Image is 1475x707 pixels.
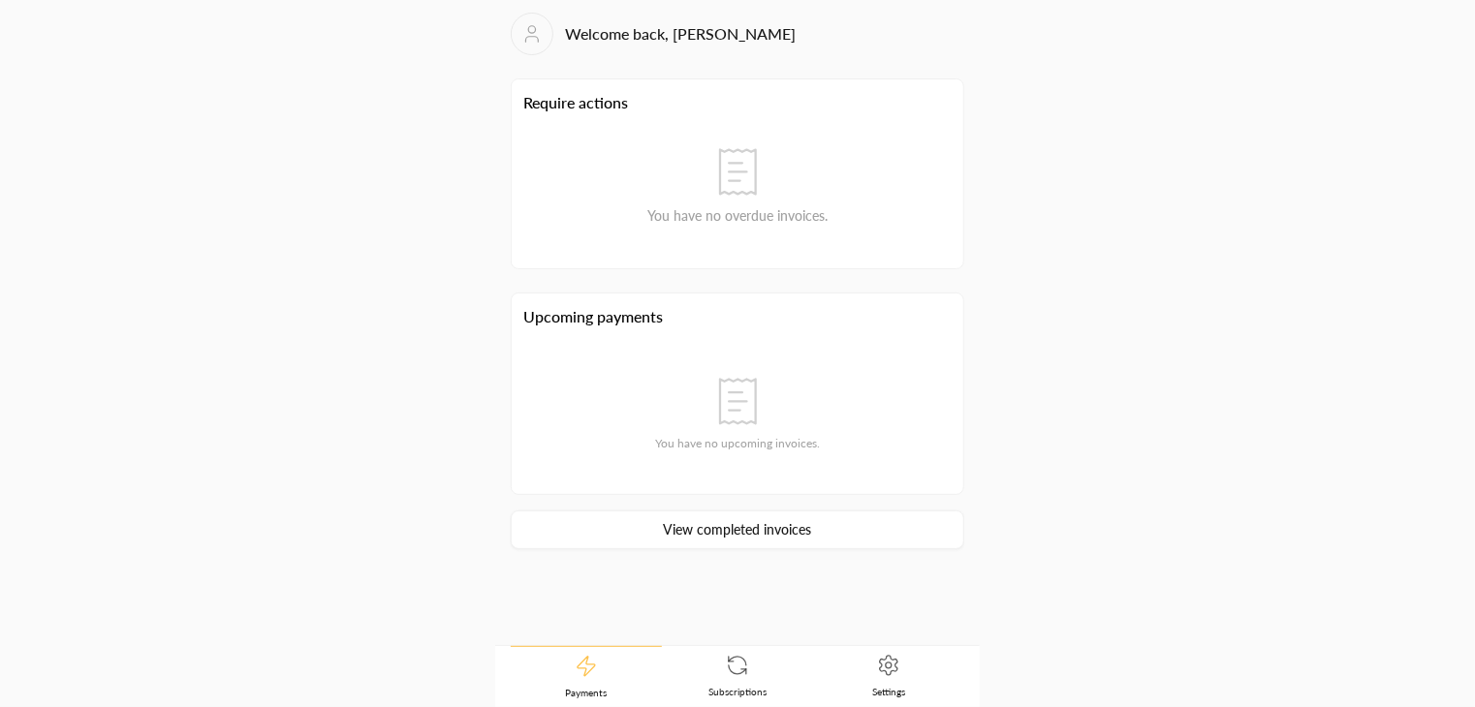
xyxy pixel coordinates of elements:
span: You have no upcoming invoices. [655,436,820,451]
a: Settings [813,646,964,706]
span: You have no overdue invoices. [647,206,828,226]
span: Require actions [523,91,952,257]
span: Settings [872,685,905,698]
span: Upcoming payments [523,305,952,328]
a: Payments [511,646,662,707]
a: View completed invoices [511,510,964,549]
a: Subscriptions [662,646,813,706]
h2: Welcome back, [PERSON_NAME] [565,22,796,46]
span: Subscriptions [708,685,767,698]
span: Payments [566,686,608,699]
